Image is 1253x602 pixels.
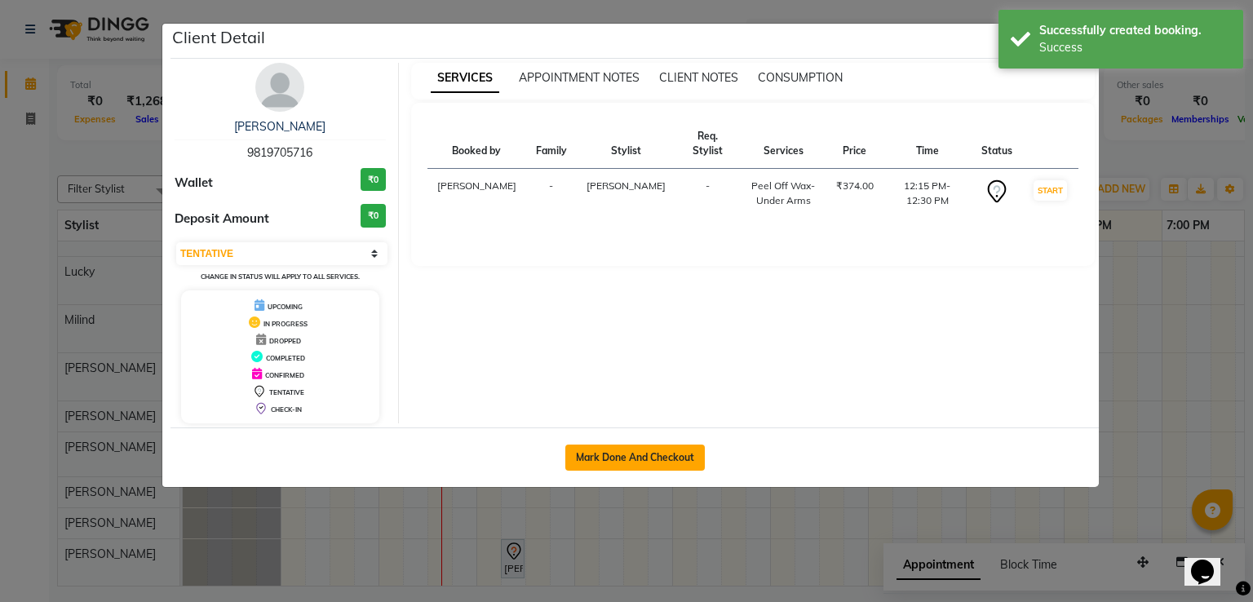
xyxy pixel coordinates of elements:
[247,145,312,160] span: 9819705716
[1039,39,1231,56] div: Success
[234,119,325,134] a: [PERSON_NAME]
[659,70,738,85] span: CLIENT NOTES
[750,179,817,208] div: Peel Off Wax-Under Arms
[431,64,499,93] span: SERVICES
[1034,180,1067,201] button: START
[361,168,386,192] h3: ₹0
[427,119,526,169] th: Booked by
[266,354,305,362] span: COMPLETED
[255,63,304,112] img: avatar
[577,119,675,169] th: Stylist
[263,320,308,328] span: IN PROGRESS
[526,119,577,169] th: Family
[758,70,843,85] span: CONSUMPTION
[175,174,213,193] span: Wallet
[1039,22,1231,39] div: Successfully created booking.
[268,303,303,311] span: UPCOMING
[175,210,269,228] span: Deposit Amount
[526,169,577,219] td: -
[565,445,705,471] button: Mark Done And Checkout
[675,119,741,169] th: Req. Stylist
[271,405,302,414] span: CHECK-IN
[836,179,874,193] div: ₹374.00
[201,272,360,281] small: Change in status will apply to all services.
[587,179,666,192] span: [PERSON_NAME]
[519,70,640,85] span: APPOINTMENT NOTES
[269,388,304,396] span: TENTATIVE
[826,119,883,169] th: Price
[972,119,1022,169] th: Status
[741,119,826,169] th: Services
[883,169,972,219] td: 12:15 PM-12:30 PM
[427,169,526,219] td: [PERSON_NAME]
[883,119,972,169] th: Time
[675,169,741,219] td: -
[361,204,386,228] h3: ₹0
[269,337,301,345] span: DROPPED
[265,371,304,379] span: CONFIRMED
[172,25,265,50] h5: Client Detail
[1184,537,1237,586] iframe: chat widget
